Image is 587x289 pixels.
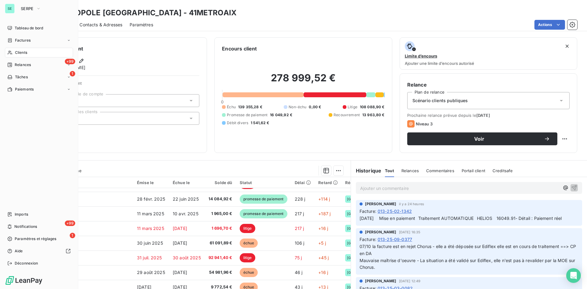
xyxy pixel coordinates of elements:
[137,196,165,202] span: 28 févr. 2025
[399,230,421,234] span: [DATE] 16:35
[15,236,56,242] span: Paramètres et réglages
[289,104,306,110] span: Non-échu
[347,256,374,260] span: [GEOGRAPHIC_DATA]
[137,226,164,231] span: 11 mars 2025
[362,112,385,118] span: 13 963,80 €
[221,99,223,104] span: 0
[15,248,23,254] span: Aide
[227,104,236,110] span: Échu
[407,81,570,88] h6: Relance
[378,208,412,214] span: 013-25-02-1342
[415,136,544,141] span: Voir
[351,167,382,174] h6: Historique
[476,113,490,118] span: [DATE]
[15,38,31,43] span: Factures
[137,240,163,246] span: 30 juin 2025
[173,240,187,246] span: [DATE]
[318,255,329,260] span: +45 j
[347,241,374,245] span: [GEOGRAPHIC_DATA]
[238,104,262,110] span: 139 355,28 €
[5,4,15,13] div: SE
[209,225,232,232] span: 1 696,70 €
[65,220,75,226] span: +99
[251,120,269,126] span: 1 541,62 €
[240,253,256,262] span: litige
[405,61,474,66] span: Ajouter une limite d’encours autorisé
[65,59,75,64] span: +99
[493,168,513,173] span: Creditsafe
[240,224,256,233] span: litige
[173,196,199,202] span: 22 juin 2025
[360,216,562,221] span: [DATE] Mise en paiement Traitement AUTOMATIQUE HELIOS 16049.91- Détail : Paiement réel
[222,45,257,52] h6: Encours client
[400,37,577,70] button: Limite d’encoursAjouter une limite d’encours autorisé
[407,113,570,118] span: Prochaine relance prévue depuis le
[137,255,162,260] span: 31 juil. 2025
[49,81,199,89] span: Propriétés Client
[347,285,374,289] span: [GEOGRAPHIC_DATA]
[173,211,198,216] span: 10 avr. 2025
[318,226,328,231] span: +16 j
[240,239,258,248] span: échue
[318,196,330,202] span: +114 j
[365,229,397,235] span: [PERSON_NAME]
[222,72,384,90] h2: 278 999,52 €
[318,180,338,185] div: Retard
[412,98,468,104] span: Scénario clients publiques
[318,211,330,216] span: +187 j
[42,180,130,185] div: Référence
[345,180,376,185] div: Région
[401,168,419,173] span: Relances
[5,246,73,256] a: Aide
[295,226,304,231] span: 217 j
[385,168,394,173] span: Tout
[405,54,437,58] span: Limite d’encours
[137,180,165,185] div: Émise le
[21,6,34,11] span: SERPE
[5,276,43,285] img: Logo LeanPay
[295,211,304,216] span: 217 j
[15,25,43,31] span: Tableau de bord
[399,202,424,206] span: il y a 24 heures
[240,268,258,277] span: échue
[240,195,287,204] span: promesse de paiement
[360,236,376,243] span: Facture :
[240,180,287,185] div: Statut
[360,208,376,214] span: Facture :
[360,244,577,270] span: 07/10 la facture est en rejet Chorus - elle a été déposée sur Ediflex elle est en cours de traite...
[462,168,485,173] span: Portail client
[566,268,581,283] div: Open Intercom Messenger
[227,120,248,126] span: Débit divers
[173,226,187,231] span: [DATE]
[365,201,397,207] span: [PERSON_NAME]
[318,270,328,275] span: +16 j
[347,197,374,201] span: [GEOGRAPHIC_DATA]
[15,261,38,266] span: Déconnexion
[37,45,199,52] h6: Informations client
[130,22,153,28] span: Paramètres
[15,212,28,217] span: Imports
[209,211,232,217] span: 1 965,00 €
[209,269,232,276] span: 54 981,96 €
[365,278,397,284] span: [PERSON_NAME]
[295,240,305,246] span: 106 j
[173,255,201,260] span: 30 août 2025
[15,74,28,80] span: Tâches
[15,62,31,68] span: Relances
[360,104,385,110] span: 108 088,90 €
[426,168,454,173] span: Commentaires
[54,7,237,18] h3: METROPOLE [GEOGRAPHIC_DATA] - 41METROAIX
[240,209,287,218] span: promesse de paiement
[295,196,305,202] span: 228 j
[14,224,37,229] span: Notifications
[416,121,433,126] span: Niveau 3
[209,196,232,202] span: 14 084,92 €
[399,279,421,283] span: [DATE] 12:49
[227,112,268,118] span: Promesse de paiement
[137,270,165,275] span: 29 août 2025
[70,233,75,238] span: 1
[137,211,164,216] span: 11 mars 2025
[347,271,374,274] span: [GEOGRAPHIC_DATA]
[209,255,232,261] span: 92 941,40 €
[70,71,75,76] span: 1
